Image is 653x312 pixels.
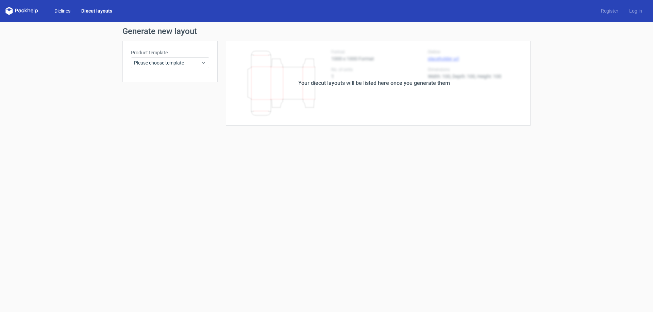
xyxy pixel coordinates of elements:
[624,7,648,14] a: Log in
[131,49,209,56] label: Product template
[49,7,76,14] a: Dielines
[122,27,531,35] h1: Generate new layout
[596,7,624,14] a: Register
[134,59,201,66] span: Please choose template
[298,79,450,87] div: Your diecut layouts will be listed here once you generate them
[76,7,118,14] a: Diecut layouts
